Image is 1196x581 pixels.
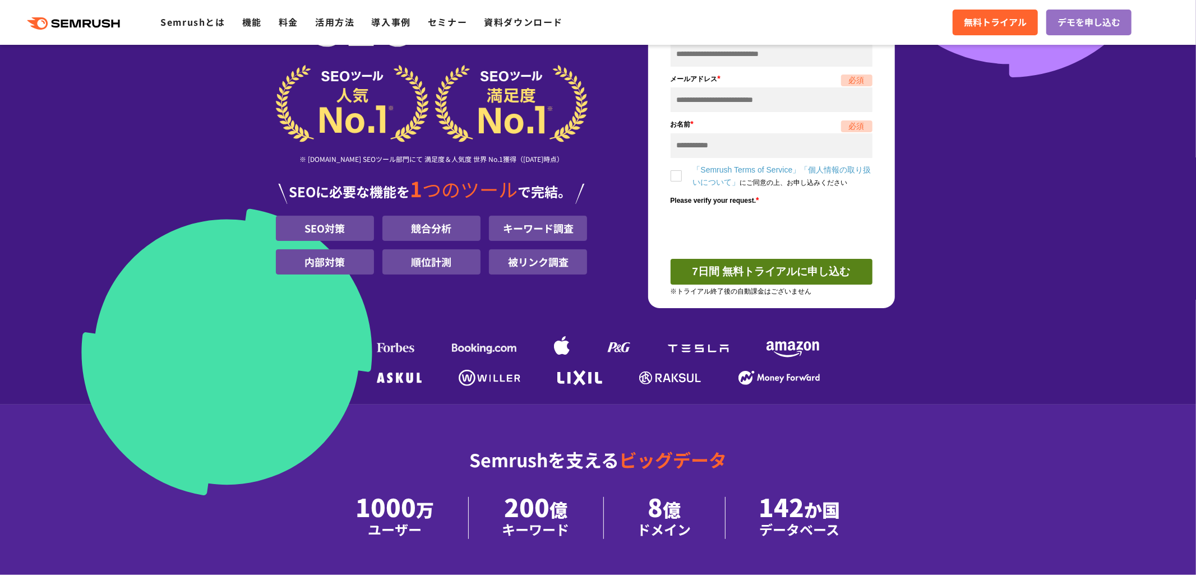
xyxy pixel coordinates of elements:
[382,216,481,241] li: 競合分析
[418,1,553,45] span: ツール
[315,15,354,29] a: 活用方法
[638,519,691,539] div: ドメイン
[276,142,588,178] div: ※ [DOMAIN_NAME] SEOツール部門にて 満足度＆人気度 世界 No.1獲得（[DATE]時点）
[805,496,841,522] span: か国
[382,249,481,275] li: 順位計測
[279,15,298,29] a: 料金
[160,15,225,29] a: Semrushとは
[671,118,872,130] label: お名前
[549,496,567,522] span: 億
[841,120,872,132] span: 必須
[422,175,518,203] span: つのツール
[953,10,1038,35] a: 無料トライアル
[671,194,872,206] label: Please verify your request.
[276,216,374,241] li: SEO対策
[372,15,411,29] a: 導入事例
[276,440,921,497] div: Semrushを支える
[1058,15,1120,30] span: デモを申し込む
[276,249,374,275] li: 内部対策
[1046,10,1132,35] a: デモを申し込む
[671,210,841,253] iframe: reCAPTCHA
[469,497,604,539] li: 200
[489,216,587,241] li: キーワード調査
[502,519,570,539] div: キーワード
[964,15,1027,30] span: 無料トライアル
[671,259,872,285] button: 7日間 無料トライアルに申し込む
[726,497,874,539] li: 142
[693,165,871,187] a: 「個人情報の取り扱いについて」
[671,72,872,85] label: メールアドレス
[410,173,422,203] span: 1
[310,1,418,45] span: SEO
[619,447,727,472] span: ビッグデータ
[841,75,872,86] span: 必須
[671,287,812,295] small: ※トライアル終了後の自動課金はございません
[604,497,726,539] li: 8
[693,164,872,189] label: にご同意の上、お申し込みください
[242,15,262,29] a: 機能
[693,165,801,174] a: 「Semrush Terms of Service」
[518,182,571,201] span: で完結。
[663,496,681,522] span: 億
[759,519,841,539] div: データベース
[276,178,588,204] div: SEOに必要な機能を
[428,15,467,29] a: セミナー
[489,249,587,275] li: 被リンク調査
[484,15,563,29] a: 資料ダウンロード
